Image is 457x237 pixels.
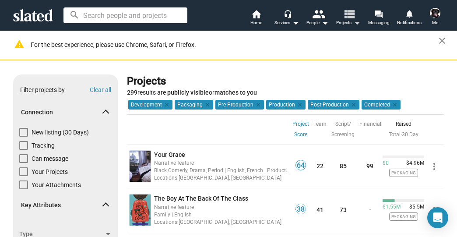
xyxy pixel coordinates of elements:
span: Locations: [154,175,179,181]
mat-icon: clear [162,101,170,109]
a: Total [389,131,401,138]
button: Sharon BruneauMe [425,6,446,29]
div: Filter projects by [20,86,65,94]
div: Open Intercom Messenger [427,207,448,228]
span: Messaging [368,18,390,28]
span: 38 [296,205,306,214]
a: 30 Day [402,131,418,138]
img: undefined [130,195,151,226]
span: Notifications [397,18,422,28]
span: The Boy At The Back Of The Class [154,195,248,202]
span: Key Attributes [21,201,103,209]
div: Narrative feature [154,159,289,167]
span: New listing (30 Days) [32,128,89,137]
span: Projects [336,18,360,28]
div: For the best experience, please use Chrome, Safari, or Firefox. [31,39,439,51]
a: Notifications [394,9,425,28]
button: People [302,9,333,28]
button: Clear all [90,86,111,93]
a: Your GraceNarrative featureBlack Comedy, Drama, Period | English, French | Production: [DATE]Loca... [154,151,289,182]
span: $1.55M [383,204,401,211]
div: Raised [383,119,424,129]
mat-icon: warning [14,39,25,50]
span: $4.96M [403,160,424,167]
span: Home [250,18,262,28]
a: undefined [128,149,152,184]
img: undefined [130,151,151,182]
a: 64 [295,165,306,172]
mat-icon: view_list [343,7,355,20]
mat-chip: Post-Production [308,100,359,110]
mat-icon: clear [295,101,303,109]
a: Script/ Screening [331,119,355,140]
a: Project Score [292,119,309,140]
div: Narrative feature [154,203,289,211]
mat-icon: notifications [405,9,413,18]
a: 85 [340,163,347,170]
span: Locations: [154,219,179,225]
div: Family | English [154,210,289,219]
span: Your Projects [32,167,68,176]
div: Projects [127,74,440,88]
mat-icon: headset_mic [284,10,292,18]
div: Connection [13,128,118,194]
span: $5.5M [406,204,424,211]
a: Messaging [363,9,394,28]
mat-icon: clear [203,101,211,109]
a: undefined [128,193,152,227]
span: Your Attachments [32,180,81,189]
strong: 299 [127,89,137,96]
mat-icon: arrow_drop_down [290,18,301,28]
a: 99 [366,163,373,170]
div: [GEOGRAPHIC_DATA], [GEOGRAPHIC_DATA] [154,218,289,226]
span: · [389,131,402,138]
mat-chip: Completed [362,100,401,110]
span: Can message [32,154,68,163]
mat-icon: people [312,7,325,20]
b: publicly visible [167,89,209,96]
span: Packaging [389,212,418,221]
mat-expansion-panel-header: Key Attributes [13,191,118,219]
a: 41 [316,206,323,213]
mat-icon: clear [253,101,261,109]
span: Your Grace [154,151,185,158]
a: 38 [295,209,306,216]
span: results are or [127,89,257,96]
mat-icon: clear [349,101,357,109]
mat-chip: Packaging [175,100,213,110]
a: The Boy At The Back Of The ClassNarrative featureFamily | EnglishLocations:[GEOGRAPHIC_DATA], [GE... [154,195,289,226]
a: Team [313,119,327,129]
mat-icon: more_vert [429,205,439,216]
img: Sharon Bruneau [430,8,440,18]
div: Black Comedy, Drama, Period | English, French | Production: [DATE] [154,166,289,174]
span: Connection [21,108,103,117]
mat-chip: Development [128,100,172,110]
a: 73 [340,206,347,213]
div: [GEOGRAPHIC_DATA], [GEOGRAPHIC_DATA] [154,173,289,182]
input: Search people and projects [63,7,187,23]
mat-expansion-panel-header: Connection [13,98,118,126]
div: People [306,18,328,28]
button: Projects [333,9,363,28]
mat-icon: arrow_drop_down [352,18,362,28]
span: Packaging [389,169,418,177]
b: matches to you [214,89,257,96]
div: Services [274,18,299,28]
mat-chip: Production [266,100,306,110]
mat-chip: Pre-Production [215,100,264,110]
a: Home [241,9,271,28]
mat-icon: home [251,9,261,19]
a: Financial [359,119,381,129]
mat-icon: arrow_drop_down [320,18,330,28]
mat-icon: clear [390,101,398,109]
span: Me [432,18,438,28]
mat-icon: forum [374,10,383,18]
a: - [369,206,371,213]
mat-icon: close [437,35,447,46]
span: 64 [296,161,306,170]
span: $0 [383,160,389,167]
button: Services [271,9,302,28]
span: Tracking [32,141,55,150]
mat-icon: more_vert [429,161,439,172]
a: 22 [316,163,323,170]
